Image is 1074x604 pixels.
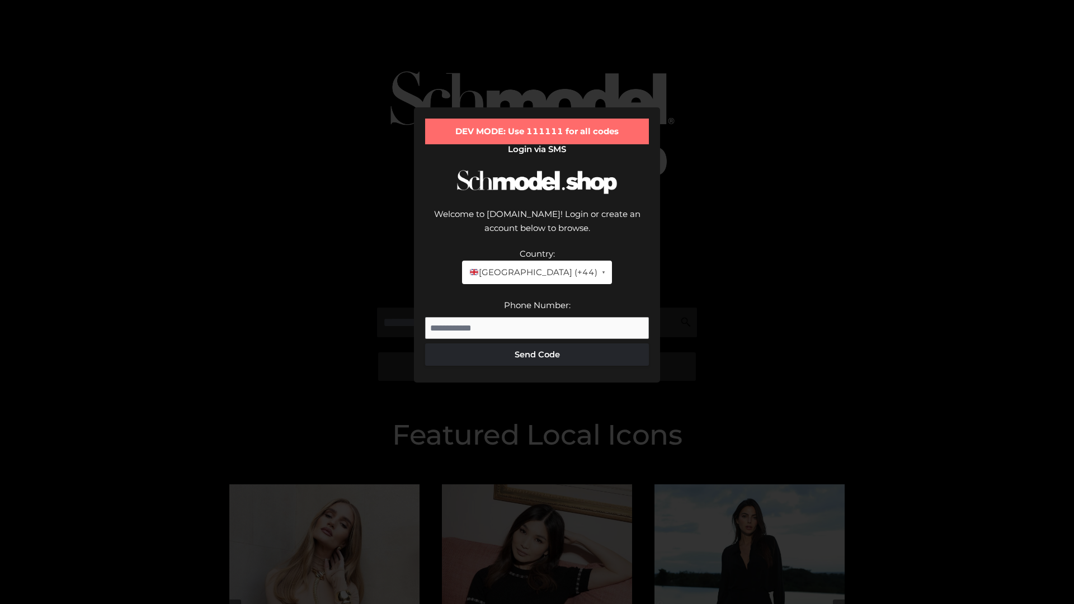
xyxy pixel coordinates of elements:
img: 🇬🇧 [470,268,478,276]
h2: Login via SMS [425,144,649,154]
button: Send Code [425,343,649,366]
span: [GEOGRAPHIC_DATA] (+44) [469,265,597,280]
div: Welcome to [DOMAIN_NAME]! Login or create an account below to browse. [425,207,649,247]
label: Phone Number: [504,300,571,310]
label: Country: [520,248,555,259]
div: DEV MODE: Use 111111 for all codes [425,119,649,144]
img: Schmodel Logo [453,160,621,204]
